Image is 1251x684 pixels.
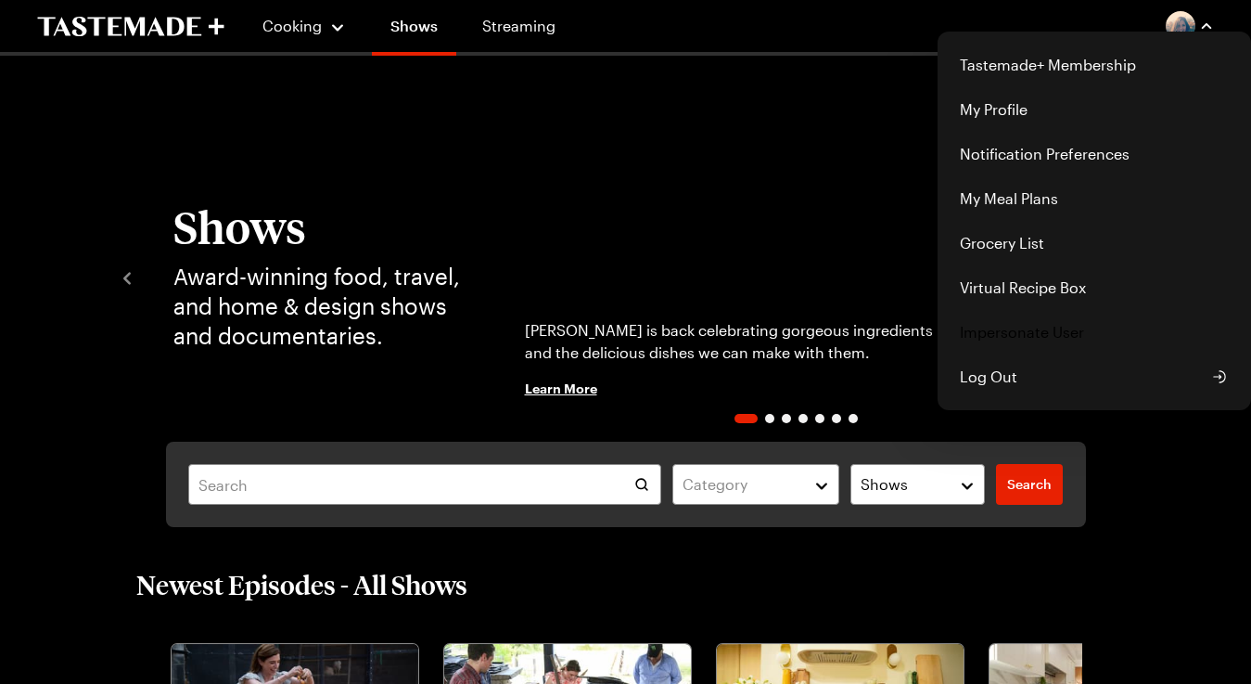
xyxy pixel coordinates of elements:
[938,32,1251,410] div: Profile picture
[949,176,1240,221] a: My Meal Plans
[949,43,1240,87] a: Tastemade+ Membership
[1166,11,1195,41] img: Profile picture
[960,366,1017,388] span: Log Out
[949,132,1240,176] a: Notification Preferences
[949,221,1240,265] a: Grocery List
[949,265,1240,310] a: Virtual Recipe Box
[949,87,1240,132] a: My Profile
[949,310,1240,355] button: Impersonate User
[1166,11,1214,41] button: Profile picture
